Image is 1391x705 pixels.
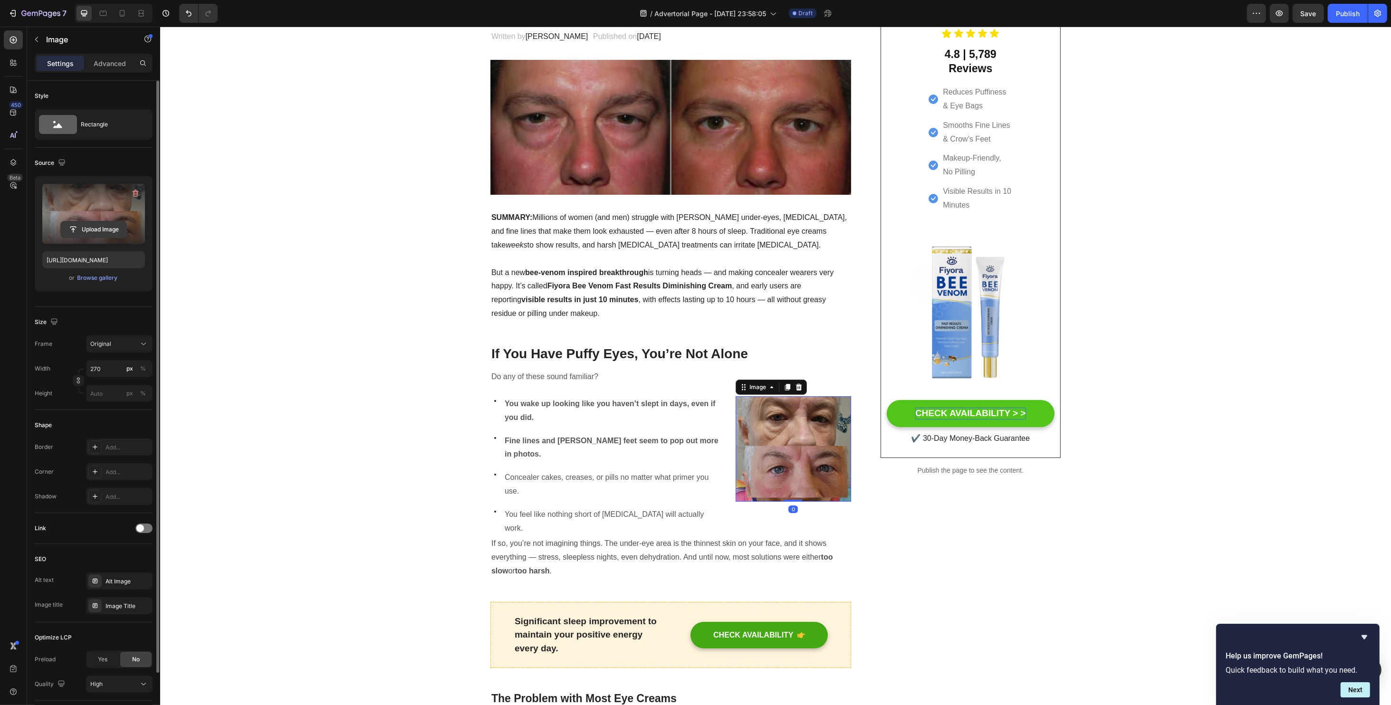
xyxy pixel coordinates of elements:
[1328,4,1368,23] button: Publish
[755,381,866,393] div: Rich Text Editor. Editing area: main
[9,101,23,109] div: 450
[35,157,67,170] div: Source
[137,388,149,399] button: px
[106,493,150,501] div: Add...
[35,576,54,584] div: Alt text
[77,273,118,283] button: Browse gallery
[331,526,673,548] strong: too slow
[331,666,517,678] strong: The Problem with Most Eye Creams
[387,255,572,263] strong: Fiyora Bee Venom Fast Results Diminishing Cream
[42,251,145,268] input: https://example.com/image.jpg
[86,676,153,693] button: High
[331,187,687,222] span: Millions of women (and men) struggle with [PERSON_NAME] under-eyes, [MEDICAL_DATA], and fine line...
[35,678,67,691] div: Quality
[90,680,103,687] span: High
[35,443,53,451] div: Border
[106,577,150,586] div: Alt Image
[345,214,367,222] i: weeks
[783,125,851,152] p: Makeup-Friendly, No Pilling
[361,269,478,277] strong: visible results in just 10 minutes
[62,8,67,19] p: 7
[35,555,46,563] div: SEO
[576,370,691,475] img: Alt Image
[140,389,146,398] div: %
[345,373,555,395] strong: You wake up looking like you haven’t slept in days, even if you did.
[587,356,608,365] div: Image
[106,602,150,610] div: Image Title
[330,33,691,168] img: Alt Image
[798,9,813,18] span: Draft
[35,316,60,329] div: Size
[1293,4,1324,23] button: Save
[650,9,652,19] span: /
[35,524,46,533] div: Link
[35,340,52,348] label: Frame
[755,381,866,393] p: CHECK AVAILABILITY > >
[783,92,851,120] p: Smooths Fine Lines & Crow’s Feet
[727,373,894,400] button: <p>CHECK AVAILABILITY &gt; &gt;</p>
[124,363,135,374] button: %
[179,4,218,23] div: Undo/Redo
[46,34,127,45] p: Image
[1341,682,1370,697] button: Next question
[331,239,690,294] p: But a new is turning heads — and making concealer wearers very happy. It’s called , and early use...
[81,114,139,135] div: Rectangle
[106,468,150,476] div: Add...
[1226,650,1370,662] h2: Help us improve GemPages!
[126,389,133,398] div: px
[35,633,72,642] div: Optimize LCP
[90,340,111,348] span: Original
[331,343,690,357] p: Do any of these sound familiar?
[345,410,558,432] strong: Fine lines and [PERSON_NAME] feet seem to pop out more in photos.
[35,421,52,429] div: Shape
[35,600,63,609] div: Image title
[47,58,74,68] p: Settings
[7,174,23,181] div: Beta
[35,389,52,398] label: Height
[1359,631,1370,643] button: Hide survey
[35,364,50,373] label: Width
[530,595,668,622] button: CHECK AVAILABILITY
[35,492,57,501] div: Shadow
[783,59,851,86] p: Reduces Puffiness & Eye Bags
[35,92,48,100] div: Style
[126,364,133,373] div: px
[1226,666,1370,675] p: Quick feedback to build what you need.
[331,320,588,334] strong: If You Have Puffy Eyes, You’re Not Alone
[1301,10,1316,18] span: Save
[727,404,894,420] div: Rich Text Editor. Editing area: main
[106,443,150,452] div: Add...
[345,444,560,472] p: Concealer cakes, creases, or pills no matter what primer you use.
[137,363,149,374] button: px
[132,655,140,664] span: No
[160,27,1391,705] iframe: Design area
[77,274,118,282] div: Browse gallery
[331,510,690,551] p: If so, you’re not imagining things. The under-eye area is the thinnest skin on your face, and it ...
[365,242,488,250] strong: bee-venom inspired breakthrough
[124,388,135,399] button: %
[628,479,638,486] div: 0
[140,364,146,373] div: %
[331,187,372,195] strong: SUMMARY:
[727,198,894,366] img: Alt Image
[1336,9,1360,19] div: Publish
[785,21,836,48] strong: 4.8 | 5,789 Reviews
[86,360,153,377] input: px%
[60,221,127,238] button: Upload Image
[728,405,893,419] p: ✔️ 30-Day Money-Back Guarantee
[553,603,633,614] div: CHECK AVAILABILITY
[98,655,107,664] span: Yes
[94,58,126,68] p: Advanced
[1226,631,1370,697] div: Help us improve GemPages!
[69,272,75,284] span: or
[35,655,56,664] div: Preload
[86,385,153,402] input: px%
[783,158,851,186] p: Visible Results in 10 Minutes
[355,588,504,629] p: Significant sleep improvement to maintain your positive energy every day.
[345,481,560,509] p: You feel like nothing short of [MEDICAL_DATA] will actually work.
[720,439,901,449] p: Publish the page to see the content.
[86,335,153,352] button: Original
